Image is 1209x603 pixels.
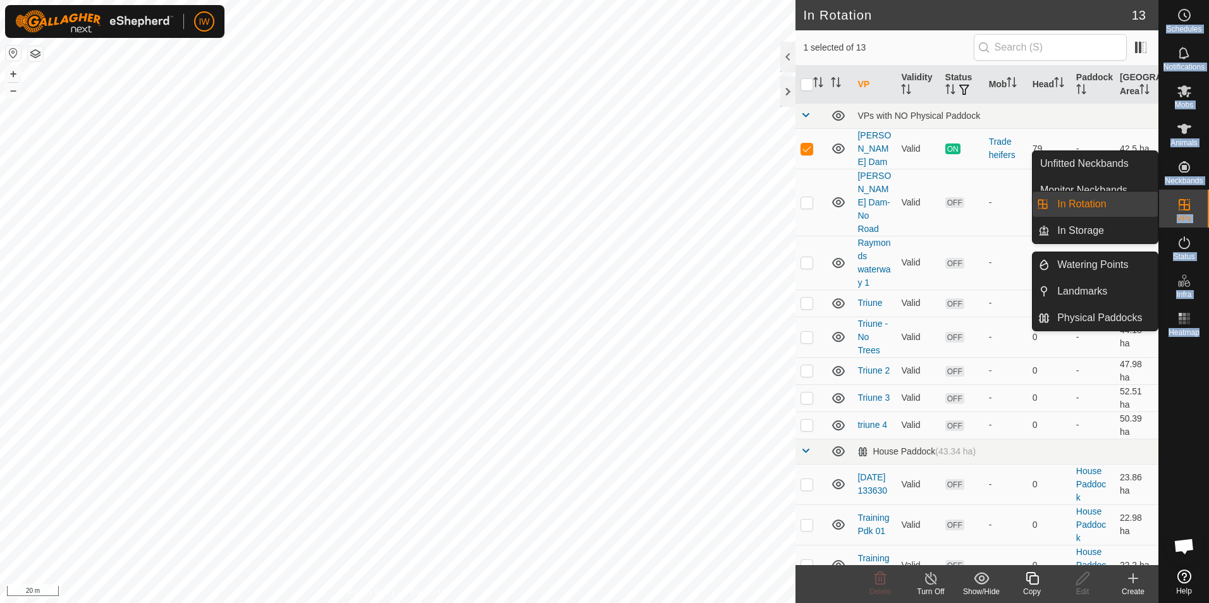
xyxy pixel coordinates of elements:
[1040,183,1127,198] span: Monitor Neckbands
[989,418,1022,432] div: -
[901,86,911,96] p-sorticon: Activate to sort
[857,472,887,496] a: [DATE] 133630
[1071,384,1115,411] td: -
[410,587,448,598] a: Contact Us
[989,256,1022,269] div: -
[1108,586,1158,597] div: Create
[1057,586,1108,597] div: Edit
[896,317,940,357] td: Valid
[989,296,1022,310] div: -
[1076,547,1106,583] a: House Paddock
[1033,279,1158,304] li: Landmarks
[1033,218,1158,243] li: In Storage
[1071,357,1115,384] td: -
[1057,284,1107,299] span: Landmarks
[896,504,940,545] td: Valid
[896,411,940,439] td: Valid
[1132,6,1146,25] span: 13
[831,79,841,89] p-sorticon: Activate to sort
[1071,66,1115,104] th: Paddock
[989,478,1022,491] div: -
[1028,289,1071,317] td: 0
[896,169,940,236] td: Valid
[896,289,940,317] td: Valid
[1071,411,1115,439] td: -
[28,46,43,61] button: Map Layers
[1057,223,1104,238] span: In Storage
[945,479,964,490] span: OFF
[15,10,173,33] img: Gallagher Logo
[989,364,1022,377] div: -
[1071,317,1115,357] td: -
[989,391,1022,405] div: -
[857,171,891,234] a: [PERSON_NAME] Dam-No Road
[935,446,976,456] span: (43.34 ha)
[1033,178,1158,203] li: Monitor Neckbands
[1033,305,1158,331] li: Physical Paddocks
[1033,151,1158,176] a: Unfitted Neckbands
[852,66,896,104] th: VP
[803,41,973,54] span: 1 selected of 13
[945,366,964,377] span: OFF
[989,135,1022,162] div: Trade heifers
[1173,253,1194,260] span: Status
[857,513,889,536] a: Training Pdk 01
[896,66,940,104] th: Validity
[1139,86,1150,96] p-sorticon: Activate to sort
[896,384,940,411] td: Valid
[956,586,1007,597] div: Show/Hide
[6,46,21,61] button: Reset Map
[1050,279,1158,304] a: Landmarks
[1033,252,1158,277] li: Watering Points
[1076,86,1086,96] p-sorticon: Activate to sort
[1115,128,1158,169] td: 42.5 ha
[1115,66,1158,104] th: [GEOGRAPHIC_DATA] Area
[857,446,976,457] div: House Paddock
[1115,545,1158,585] td: 22.2 ha
[1115,411,1158,439] td: 50.39 ha
[857,553,889,576] a: Training Pdk 02
[857,298,882,308] a: Triune
[1050,218,1158,243] a: In Storage
[984,66,1028,104] th: Mob
[1028,128,1071,169] td: 79
[1115,317,1158,357] td: 44.18 ha
[1028,317,1071,357] td: 0
[896,236,940,289] td: Valid
[199,15,209,28] span: IW
[1028,236,1071,289] td: 0
[1176,587,1192,595] span: Help
[989,559,1022,572] div: -
[1115,384,1158,411] td: 52.51 ha
[1028,384,1071,411] td: 0
[945,258,964,269] span: OFF
[1057,197,1106,212] span: In Rotation
[1033,192,1158,217] li: In Rotation
[857,420,887,430] a: triune 4
[1165,527,1203,565] a: Open chat
[945,332,964,343] span: OFF
[989,331,1022,344] div: -
[896,128,940,169] td: Valid
[1050,192,1158,217] a: In Rotation
[896,545,940,585] td: Valid
[905,586,956,597] div: Turn Off
[1175,101,1193,109] span: Mobs
[857,238,890,288] a: Raymonds waterway 1
[1054,79,1064,89] p-sorticon: Activate to sort
[945,298,964,309] span: OFF
[857,365,890,375] a: Triune 2
[348,587,395,598] a: Privacy Policy
[1169,329,1200,336] span: Heatmap
[1028,169,1071,236] td: 0
[1028,504,1071,545] td: 0
[1007,586,1057,597] div: Copy
[1050,305,1158,331] a: Physical Paddocks
[1028,411,1071,439] td: 0
[6,83,21,98] button: –
[1028,464,1071,504] td: 0
[857,111,1153,121] div: VPs with NO Physical Paddock
[1166,25,1201,33] span: Schedules
[945,393,964,404] span: OFF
